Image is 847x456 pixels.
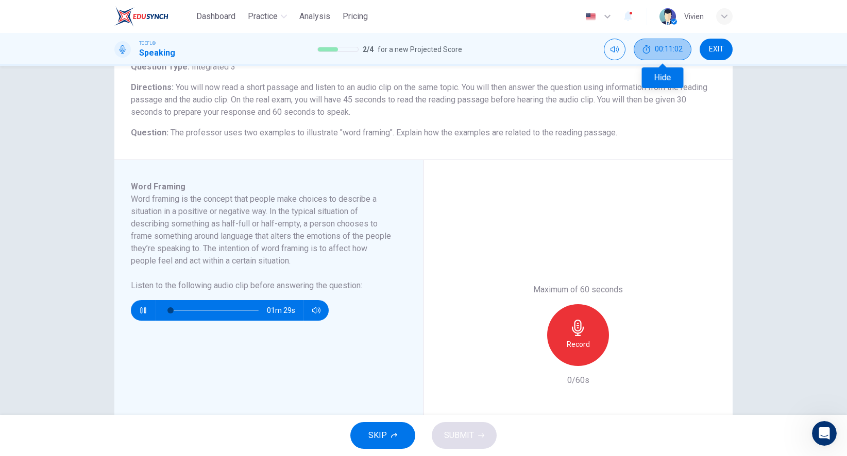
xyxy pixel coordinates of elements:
[8,84,198,125] div: Fin says…
[29,6,46,22] img: Profile image for Fin
[248,10,278,23] span: Practice
[114,6,168,27] img: EduSynch logo
[16,90,161,110] div: Please provide your registered email address to make it easier to assist you.
[244,7,291,26] button: Practice
[139,47,175,59] h1: Speaking
[812,421,837,446] iframe: Intercom live chat
[642,67,684,88] div: Hide
[634,39,691,60] div: Hide
[363,43,374,56] span: 2 / 4
[378,43,462,56] span: for a new Projected Score
[299,10,330,23] span: Analysis
[267,300,303,321] span: 01m 29s
[180,4,199,24] button: Home
[16,293,190,313] div: - this often resolves loading problems.
[8,84,169,116] div: Please provide your registered email address to make it easier to assist you.
[295,7,334,26] button: Analysis
[659,8,676,25] img: Profile picture
[16,337,24,345] button: Emoji picker
[131,182,185,191] span: Word Framing
[114,6,192,27] a: EduSynch logo
[192,7,240,26] button: Dashboard
[547,304,609,366] button: Record
[177,333,193,349] button: Send a message…
[131,193,394,267] h6: Word framing is the concept that people make choices to describe a situation in a positive or neg...
[567,338,590,350] h6: Record
[49,337,57,345] button: Upload attachment
[115,304,124,312] a: Source reference 9715827:
[131,61,716,73] h6: Question Type :
[45,131,190,191] div: Hi, I would like to practice my Writing. However, when clicking on it, it takes a long time to lo...
[338,7,372,26] button: Pricing
[131,81,716,118] h6: Directions :
[350,422,415,449] button: SKIP
[8,206,198,448] div: Fin says…
[16,46,89,77] div: Hi there 👋 ​ How can I help you?
[604,39,625,60] div: Mute
[8,125,198,206] div: Vivien says…
[37,125,198,198] div: Hi, I would like to practice my Writing. However, when clicking on it, it takes a long time to lo...
[700,39,733,60] button: EXIT
[196,10,235,23] span: Dashboard
[7,4,26,24] button: go back
[16,268,190,288] div: For persistent loading issues, try these quick fixes:
[684,10,704,23] div: Vivien
[567,374,589,387] h6: 0/60s
[8,206,198,447] div: If you're experiencing loading issues that redirect you to the dashboard, try refreshing the page...
[533,284,623,296] h6: Maximum of 60 seconds
[655,45,683,54] span: 00:11:02
[584,13,597,21] img: en
[50,10,62,17] h1: Fin
[131,127,716,139] h6: Question :
[368,428,387,443] span: SKIP
[131,279,394,292] h6: Listen to the following audio clip before answering the question :
[32,337,41,345] button: Gif picker
[343,10,368,23] span: Pricing
[171,128,617,137] span: The professor uses two examples to illustrate "word framing". Explain how the examples are relate...
[709,45,724,54] span: EXIT
[16,212,190,262] div: If you're experiencing loading issues that redirect you to the dashboard, try refreshing the page...
[139,40,156,47] span: TOEFL®
[16,293,131,302] b: First, restart your computer
[190,62,235,72] span: Integrated 3
[131,82,707,117] span: You will now read a short passage and listen to an audio clip on the same topic. You will then an...
[8,40,97,83] div: Hi there 👋​How can I help you?
[8,40,198,84] div: Fin says…
[634,39,691,60] button: 00:11:02
[9,315,197,333] textarea: Message…
[79,254,87,262] a: Source reference 9715834:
